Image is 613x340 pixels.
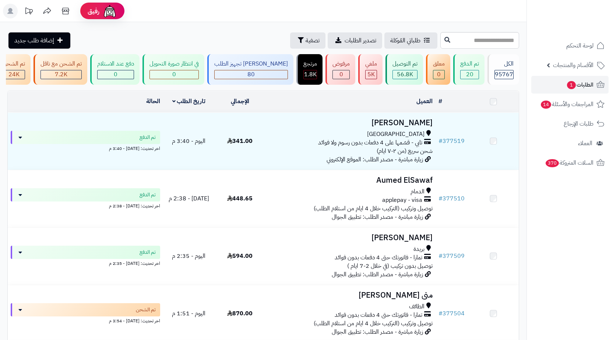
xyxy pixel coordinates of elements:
[41,70,81,79] div: 7222
[332,60,350,68] div: مرفوض
[268,291,433,299] h3: منى [PERSON_NAME]
[227,252,253,260] span: 594.00
[172,309,205,318] span: اليوم - 1:51 م
[11,144,160,152] div: اخر تحديث: [DATE] - 3:40 م
[566,80,593,90] span: الطلبات
[531,76,609,94] a: الطلبات1
[227,137,253,146] span: 341.00
[335,311,422,319] span: تمارا - فاتورتك حتى 4 دفعات بدون فوائد
[268,176,433,185] h3: Aumed ElSawaf
[367,70,375,79] span: 5K
[335,253,422,262] span: تمارا - فاتورتك حتى 4 دفعات بدون فوائد
[318,139,422,147] span: تابي - قسّمها على 4 دفعات بدون رسوم ولا فوائد
[332,213,423,221] span: زيارة مباشرة - مصدر الطلب: تطبيق الجوال
[540,99,593,109] span: المراجعات والأسئلة
[268,119,433,127] h3: [PERSON_NAME]
[367,130,424,139] span: [GEOGRAPHIC_DATA]
[149,60,199,68] div: في انتظار صورة التحويل
[413,245,424,253] span: بريدة
[11,201,160,209] div: اخر تحديث: [DATE] - 2:38 م
[324,54,357,85] a: مرفوض 0
[146,97,160,106] a: الحالة
[424,54,452,85] a: معلق 0
[494,60,514,68] div: الكل
[567,81,576,90] span: 1
[495,70,513,79] span: 95767
[268,234,433,242] h3: [PERSON_NAME]
[438,194,443,203] span: #
[384,32,437,49] a: طلباتي المُوكلة
[416,97,433,106] a: العميل
[102,4,117,18] img: ai-face.png
[215,70,288,79] div: 80
[438,97,442,106] a: #
[531,115,609,133] a: طلبات الإرجاع
[140,191,156,199] span: تم الدفع
[486,54,521,85] a: الكل95767
[98,70,134,79] div: 0
[531,95,609,113] a: المراجعات والأسئلة14
[332,270,423,279] span: زيارة مباشرة - مصدر الطلب: تطبيق الجوال
[290,32,325,49] button: تصفية
[393,70,417,79] div: 56849
[169,194,209,203] span: [DATE] - 2:38 م
[545,159,560,168] span: 370
[382,196,422,204] span: applepay - visa
[304,70,317,79] div: 1825
[438,252,465,260] a: #377509
[390,36,420,45] span: طلباتي المُوكلة
[150,70,198,79] div: 0
[14,36,54,45] span: إضافة طلب جديد
[438,194,465,203] a: #377510
[531,154,609,172] a: السلات المتروكة370
[438,309,443,318] span: #
[172,252,205,260] span: اليوم - 2:35 م
[3,60,25,68] div: تم الشحن
[227,194,253,203] span: 448.65
[384,54,424,85] a: تم التوصيل 56.8K
[304,70,317,79] span: 1.8K
[333,70,349,79] div: 0
[247,70,255,79] span: 80
[328,32,382,49] a: تصدير الطلبات
[214,60,288,68] div: [PERSON_NAME] تجهيز الطلب
[172,137,205,146] span: اليوم - 3:40 م
[295,54,324,85] a: مرتجع 1.8K
[452,54,486,85] a: تم الدفع 20
[365,60,377,68] div: ملغي
[466,70,473,79] span: 20
[564,119,593,129] span: طلبات الإرجاع
[11,259,160,267] div: اخر تحديث: [DATE] - 2:35 م
[140,249,156,256] span: تم الدفع
[3,70,25,79] div: 24023
[433,70,444,79] div: 0
[314,319,433,328] span: توصيل وتركيب (التركيب خلال 4 ايام من استلام الطلب)
[303,60,317,68] div: مرتجع
[438,137,465,146] a: #377519
[136,306,156,313] span: تم الشحن
[231,97,249,106] a: الإجمالي
[377,147,433,155] span: شحن سريع (من ٢-٧ ايام)
[332,327,423,336] span: زيارة مباشرة - مصدر الطلب: تطبيق الجوال
[357,54,384,85] a: ملغي 5K
[8,70,20,79] span: 24K
[347,262,433,270] span: توصيل بدون تركيب (في خلال 2-7 ايام )
[553,60,593,70] span: الأقسام والمنتجات
[89,54,141,85] a: دفع عند الاستلام 0
[114,70,117,79] span: 0
[8,32,70,49] a: إضافة طلب جديد
[563,6,606,21] img: logo-2.png
[32,54,89,85] a: تم الشحن مع ناقل 7.2K
[172,97,206,106] a: تاريخ الطلب
[306,36,320,45] span: تصفية
[409,302,424,311] span: الطائف
[172,70,176,79] span: 0
[438,137,443,146] span: #
[578,138,592,148] span: العملاء
[314,204,433,213] span: توصيل وتركيب (التركيب خلال 4 ايام من استلام الطلب)
[438,309,465,318] a: #377504
[345,36,376,45] span: تصدير الطلبات
[438,252,443,260] span: #
[392,60,418,68] div: تم التوصيل
[339,70,343,79] span: 0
